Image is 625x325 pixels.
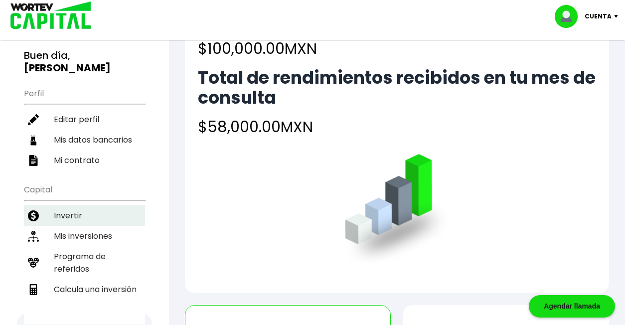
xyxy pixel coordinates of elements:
[529,295,615,318] div: Agendar llamada
[555,5,585,28] img: profile-image
[198,37,448,60] h4: $100,000.00 MXN
[24,246,145,279] a: Programa de referidos
[612,15,625,18] img: icon-down
[28,210,39,221] img: invertir-icon.b3b967d7.svg
[28,231,39,242] img: inversiones-icon.6695dc30.svg
[28,135,39,146] img: datos-icon.10cf9172.svg
[24,205,145,226] a: Invertir
[24,178,145,325] ul: Capital
[24,109,145,130] a: Editar perfil
[24,82,145,170] ul: Perfil
[198,68,596,108] h2: Total de rendimientos recibidos en tu mes de consulta
[24,130,145,150] a: Mis datos bancarios
[28,114,39,125] img: editar-icon.952d3147.svg
[28,284,39,295] img: calculadora-icon.17d418c4.svg
[28,155,39,166] img: contrato-icon.f2db500c.svg
[340,154,454,267] img: grafica.516fef24.png
[24,49,145,74] h3: Buen día,
[585,9,612,24] p: Cuenta
[24,150,145,170] a: Mi contrato
[198,116,596,138] h4: $58,000.00 MXN
[24,61,111,75] b: [PERSON_NAME]
[24,226,145,246] a: Mis inversiones
[28,257,39,268] img: recomiendanos-icon.9b8e9327.svg
[24,279,145,300] a: Calcula una inversión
